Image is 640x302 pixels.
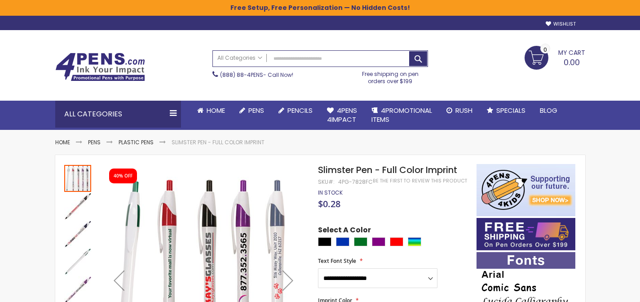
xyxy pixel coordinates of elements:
span: Select A Color [318,225,371,237]
a: Rush [439,101,480,120]
a: Home [190,101,232,120]
span: 0 [543,45,547,54]
a: Specials [480,101,533,120]
img: Slimster Pen - Full Color Imprint [64,193,91,220]
div: 4PG-7828FC [338,178,373,186]
div: Red [390,237,403,246]
span: Slimster Pen - Full Color Imprint [318,164,457,176]
div: Slimster Pen - Full Color Imprint [64,220,92,248]
a: (888) 88-4PENS [220,71,263,79]
a: Blog [533,101,565,120]
div: Green [354,237,367,246]
div: Availability [318,189,343,196]
a: Wishlist [546,21,576,27]
a: Plastic Pens [119,138,154,146]
div: Purple [372,237,385,246]
strong: SKU [318,178,335,186]
div: All Categories [55,101,181,128]
span: Text Font Style [318,257,356,265]
a: All Categories [213,51,267,66]
img: Free shipping on orders over $199 [477,218,575,250]
span: Blog [540,106,557,115]
span: 4Pens 4impact [327,106,357,124]
span: $0.28 [318,198,340,210]
a: Pencils [271,101,320,120]
div: Blue [336,237,349,246]
div: 40% OFF [114,173,132,179]
span: Rush [455,106,472,115]
div: Slimster Pen - Full Color Imprint [64,248,92,275]
li: Slimster Pen - Full Color Imprint [172,139,265,146]
a: Home [55,138,70,146]
img: Slimster Pen - Full Color Imprint [64,249,91,275]
img: Slimster Pen - Full Color Imprint [64,221,91,248]
span: All Categories [217,54,262,62]
div: Slimster Pen - Full Color Imprint [64,192,92,220]
div: Black [318,237,331,246]
div: Assorted [408,237,421,246]
a: 4PROMOTIONALITEMS [364,101,439,130]
div: Free shipping on pen orders over $199 [353,67,428,85]
span: Pencils [287,106,313,115]
a: 4Pens4impact [320,101,364,130]
span: 4PROMOTIONAL ITEMS [371,106,432,124]
span: Pens [248,106,264,115]
span: Home [207,106,225,115]
a: Pens [88,138,101,146]
a: 0.00 0 [525,46,585,68]
span: - Call Now! [220,71,293,79]
img: 4pens 4 kids [477,164,575,216]
span: In stock [318,189,343,196]
span: 0.00 [564,57,580,68]
a: Be the first to review this product [373,178,467,184]
span: Specials [496,106,525,115]
img: 4Pens Custom Pens and Promotional Products [55,53,145,81]
div: Slimster Pen - Full Color Imprint [64,164,92,192]
a: Pens [232,101,271,120]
